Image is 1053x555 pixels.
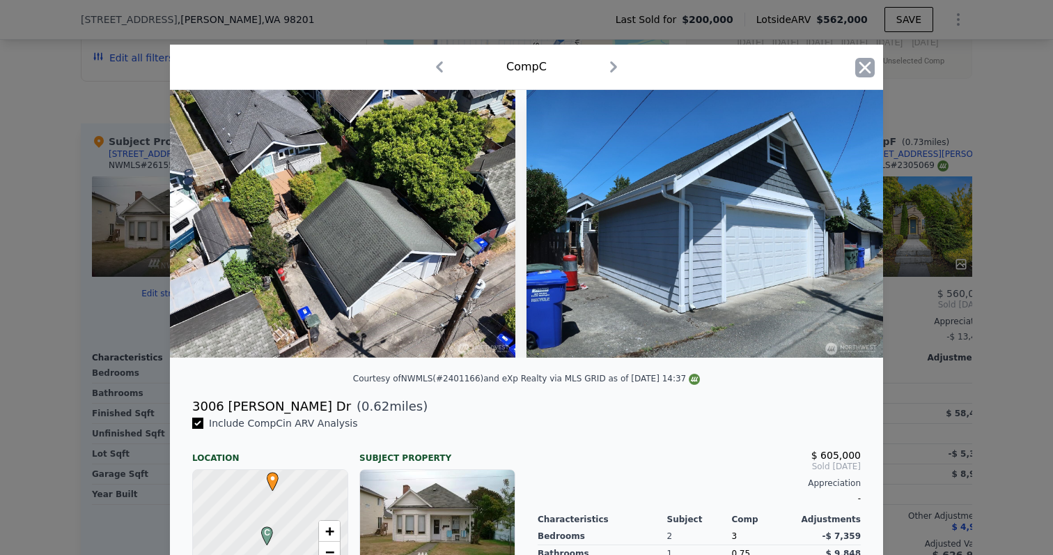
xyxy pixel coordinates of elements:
[526,90,883,358] img: Property Img
[258,526,266,535] div: C
[192,397,351,416] div: 3006 [PERSON_NAME] Dr
[203,418,364,429] span: Include Comp C in ARV Analysis
[689,374,700,385] img: NWMLS Logo
[822,531,861,541] span: -$ 7,359
[351,397,428,416] span: ( miles)
[192,441,348,464] div: Location
[538,461,861,472] span: Sold [DATE]
[796,514,861,525] div: Adjustments
[506,59,547,75] div: Comp C
[538,489,861,508] div: -
[263,472,272,480] div: •
[263,468,282,489] span: •
[538,478,861,489] div: Appreciation
[538,528,667,545] div: Bedrooms
[538,514,667,525] div: Characteristics
[667,528,732,545] div: 2
[353,374,700,383] div: Courtesy of NWMLS (#2401166) and eXp Realty via MLS GRID as of [DATE] 14:37
[667,514,732,525] div: Subject
[731,531,737,541] span: 3
[258,526,276,539] span: C
[359,441,515,464] div: Subject Property
[325,522,334,540] span: +
[731,514,796,525] div: Comp
[361,399,389,413] span: 0.62
[319,521,340,542] a: Zoom in
[159,90,515,358] img: Property Img
[811,450,861,461] span: $ 605,000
